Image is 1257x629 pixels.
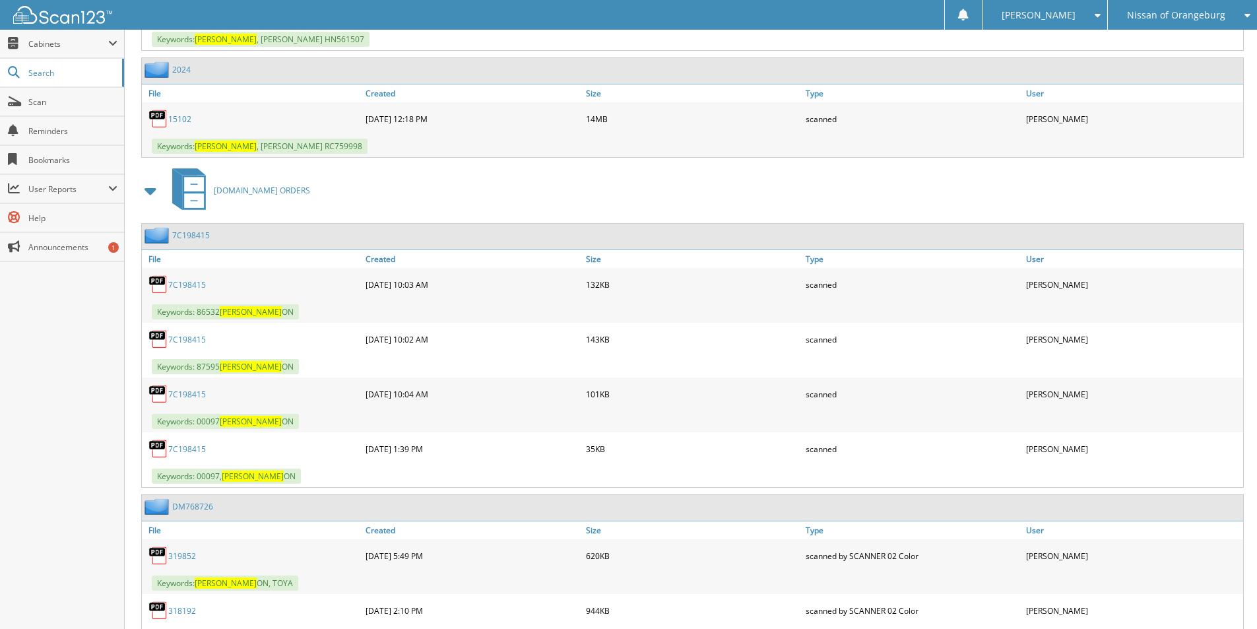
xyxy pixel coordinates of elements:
[802,106,1023,132] div: scanned
[1023,84,1243,102] a: User
[28,154,117,166] span: Bookmarks
[1002,11,1076,19] span: [PERSON_NAME]
[1023,597,1243,624] div: [PERSON_NAME]
[145,61,172,78] img: folder2.png
[152,469,301,484] span: Keywords: 00097, ON
[168,389,206,400] a: 7C198415
[583,381,803,407] div: 101KB
[168,334,206,345] a: 7C198415
[802,250,1023,268] a: Type
[802,84,1023,102] a: Type
[168,114,191,125] a: 15102
[1023,271,1243,298] div: [PERSON_NAME]
[583,521,803,539] a: Size
[28,183,108,195] span: User Reports
[583,250,803,268] a: Size
[28,125,117,137] span: Reminders
[145,498,172,515] img: folder2.png
[195,34,257,45] span: [PERSON_NAME]
[583,436,803,462] div: 35KB
[164,164,310,216] a: [DOMAIN_NAME] ORDERS
[802,521,1023,539] a: Type
[362,84,583,102] a: Created
[214,185,310,196] span: [DOMAIN_NAME] ORDERS
[28,67,115,79] span: Search
[152,576,298,591] span: Keywords: ON, TOYA
[142,250,362,268] a: File
[28,96,117,108] span: Scan
[362,436,583,462] div: [DATE] 1:39 PM
[148,109,168,129] img: PDF.png
[195,578,257,589] span: [PERSON_NAME]
[1023,381,1243,407] div: [PERSON_NAME]
[1023,436,1243,462] div: [PERSON_NAME]
[172,230,210,241] a: 7C198415
[148,384,168,404] img: PDF.png
[220,361,282,372] span: [PERSON_NAME]
[195,141,257,152] span: [PERSON_NAME]
[148,601,168,620] img: PDF.png
[362,521,583,539] a: Created
[802,271,1023,298] div: scanned
[583,84,803,102] a: Size
[362,106,583,132] div: [DATE] 12:18 PM
[1023,326,1243,352] div: [PERSON_NAME]
[802,597,1023,624] div: scanned by SCANNER 02 Color
[152,32,370,47] span: Keywords: , [PERSON_NAME] HN561507
[1023,250,1243,268] a: User
[362,543,583,569] div: [DATE] 5:49 PM
[172,64,191,75] a: 2024
[220,306,282,317] span: [PERSON_NAME]
[148,275,168,294] img: PDF.png
[802,543,1023,569] div: scanned by SCANNER 02 Color
[802,326,1023,352] div: scanned
[108,242,119,253] div: 1
[362,271,583,298] div: [DATE] 10:03 AM
[145,227,172,244] img: folder2.png
[362,250,583,268] a: Created
[583,326,803,352] div: 143KB
[142,521,362,539] a: File
[168,550,196,562] a: 319852
[168,605,196,616] a: 318192
[1127,11,1225,19] span: Nissan of Orangeburg
[1023,106,1243,132] div: [PERSON_NAME]
[152,359,299,374] span: Keywords: 87595 ON
[1023,521,1243,539] a: User
[168,444,206,455] a: 7C198415
[802,436,1023,462] div: scanned
[362,326,583,352] div: [DATE] 10:02 AM
[148,439,168,459] img: PDF.png
[28,242,117,253] span: Announcements
[583,271,803,298] div: 132KB
[13,6,112,24] img: scan123-logo-white.svg
[148,329,168,349] img: PDF.png
[802,381,1023,407] div: scanned
[583,543,803,569] div: 620KB
[583,597,803,624] div: 944KB
[152,139,368,154] span: Keywords: , [PERSON_NAME] RC759998
[152,304,299,319] span: Keywords: 86532 ON
[142,84,362,102] a: File
[362,381,583,407] div: [DATE] 10:04 AM
[583,106,803,132] div: 14MB
[220,416,282,427] span: [PERSON_NAME]
[152,414,299,429] span: Keywords: 00097 ON
[222,471,284,482] span: [PERSON_NAME]
[362,597,583,624] div: [DATE] 2:10 PM
[28,213,117,224] span: Help
[1023,543,1243,569] div: [PERSON_NAME]
[148,546,168,566] img: PDF.png
[28,38,108,50] span: Cabinets
[172,501,213,512] a: DM768726
[168,279,206,290] a: 7C198415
